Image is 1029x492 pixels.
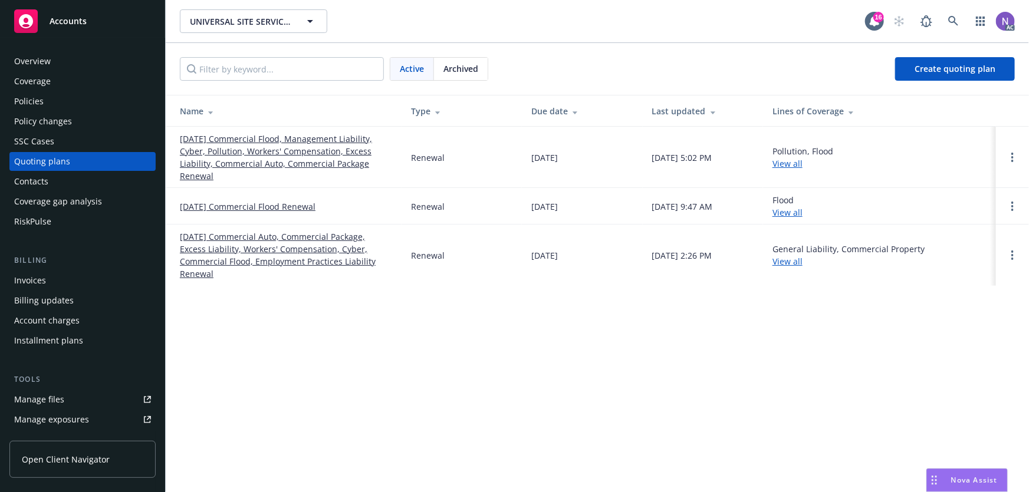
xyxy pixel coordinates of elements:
[14,331,83,350] div: Installment plans
[180,200,315,213] a: [DATE] Commercial Flood Renewal
[14,212,51,231] div: RiskPulse
[14,430,91,449] div: Manage certificates
[9,410,156,429] a: Manage exposures
[772,105,987,117] div: Lines of Coverage
[915,63,995,74] span: Create quoting plan
[9,172,156,191] a: Contacts
[9,192,156,211] a: Coverage gap analysis
[772,207,803,218] a: View all
[772,243,925,268] div: General Liability, Commercial Property
[652,200,713,213] div: [DATE] 9:47 AM
[22,453,110,465] span: Open Client Navigator
[1005,150,1020,164] a: Open options
[772,194,803,219] div: Flood
[9,390,156,409] a: Manage files
[14,311,80,330] div: Account charges
[9,430,156,449] a: Manage certificates
[531,105,633,117] div: Due date
[14,410,89,429] div: Manage exposures
[915,9,938,33] a: Report a Bug
[400,62,424,75] span: Active
[652,105,754,117] div: Last updated
[9,152,156,171] a: Quoting plans
[14,92,44,111] div: Policies
[9,374,156,385] div: Tools
[14,112,72,131] div: Policy changes
[411,151,445,164] div: Renewal
[652,151,712,164] div: [DATE] 5:02 PM
[14,172,48,191] div: Contacts
[9,72,156,91] a: Coverage
[14,152,70,171] div: Quoting plans
[531,249,558,262] div: [DATE]
[14,291,74,310] div: Billing updates
[14,52,51,71] div: Overview
[926,468,1008,492] button: Nova Assist
[772,158,803,169] a: View all
[443,62,478,75] span: Archived
[180,57,384,81] input: Filter by keyword...
[9,132,156,151] a: SSC Cases
[951,475,998,485] span: Nova Assist
[1005,248,1020,262] a: Open options
[927,469,942,491] div: Drag to move
[9,291,156,310] a: Billing updates
[14,192,102,211] div: Coverage gap analysis
[996,12,1015,31] img: photo
[531,200,558,213] div: [DATE]
[411,249,445,262] div: Renewal
[411,105,512,117] div: Type
[9,331,156,350] a: Installment plans
[942,9,965,33] a: Search
[969,9,992,33] a: Switch app
[180,105,392,117] div: Name
[9,112,156,131] a: Policy changes
[873,12,884,22] div: 16
[652,249,712,262] div: [DATE] 2:26 PM
[772,256,803,267] a: View all
[9,212,156,231] a: RiskPulse
[895,57,1015,81] a: Create quoting plan
[190,15,292,28] span: UNIVERSAL SITE SERVICES, INC
[14,72,51,91] div: Coverage
[9,92,156,111] a: Policies
[9,5,156,38] a: Accounts
[9,271,156,290] a: Invoices
[9,311,156,330] a: Account charges
[50,16,87,26] span: Accounts
[887,9,911,33] a: Start snowing
[411,200,445,213] div: Renewal
[14,390,64,409] div: Manage files
[180,9,327,33] button: UNIVERSAL SITE SERVICES, INC
[14,271,46,290] div: Invoices
[531,151,558,164] div: [DATE]
[14,132,54,151] div: SSC Cases
[9,52,156,71] a: Overview
[180,133,392,182] a: [DATE] Commercial Flood, Management Liability, Cyber, Pollution, Workers' Compensation, Excess Li...
[180,230,392,280] a: [DATE] Commercial Auto, Commercial Package, Excess Liability, Workers' Compensation, Cyber, Comme...
[1005,199,1020,213] a: Open options
[9,255,156,266] div: Billing
[772,145,833,170] div: Pollution, Flood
